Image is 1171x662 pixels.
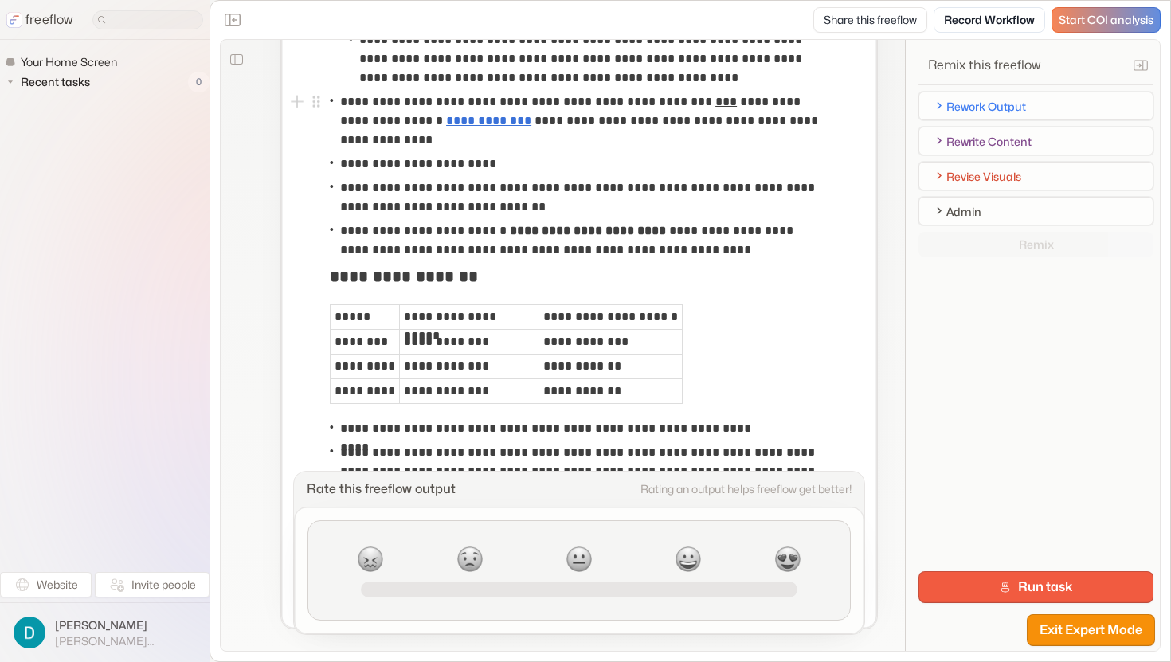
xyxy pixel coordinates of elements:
img: profile [14,617,45,648]
a: Start COI analysis [1052,7,1161,33]
span: [PERSON_NAME][EMAIL_ADDRESS] [55,634,196,648]
button: Admin [918,197,1153,225]
button: Close the sidebar [220,7,245,33]
button: Share this freeflow [813,7,927,33]
img: Bad [454,543,486,575]
span: Your Home Screen [18,54,122,70]
p: freeflow [25,10,73,29]
span: Recent tasks [18,74,95,90]
div: Rewrite Content [946,133,1032,150]
p: Rating an output helps freeflow get better! [640,482,852,496]
img: Mediocre [563,543,595,575]
button: Open block menu [307,92,326,112]
button: Rework Output [918,92,1153,120]
button: [PERSON_NAME][PERSON_NAME][EMAIL_ADDRESS] [10,613,200,652]
a: Record Workflow [934,7,1045,33]
span: [PERSON_NAME] [55,617,196,633]
img: Great [772,543,804,575]
button: Close this sidebar [1128,53,1153,78]
span: Start COI analysis [1059,14,1153,27]
img: Awful [354,543,386,575]
button: Remix [918,232,1153,257]
button: Invite people [95,572,210,597]
span: 0 [188,72,210,92]
img: Good [672,543,704,575]
button: Run task [918,571,1153,603]
button: Add block [288,92,307,112]
p: Remix this freeflow [918,56,1040,75]
div: Admin [946,203,981,220]
button: Rewrite Content [918,127,1153,155]
p: Rate this freeflow output [307,481,634,497]
button: Revise Visuals [918,162,1153,190]
button: Recent tasks [5,72,96,92]
button: Exit Expert Mode [1027,614,1155,646]
div: Rework Output [946,98,1026,115]
div: Revise Visuals [946,168,1021,185]
a: freeflow [6,10,73,29]
a: Your Home Screen [5,53,123,72]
